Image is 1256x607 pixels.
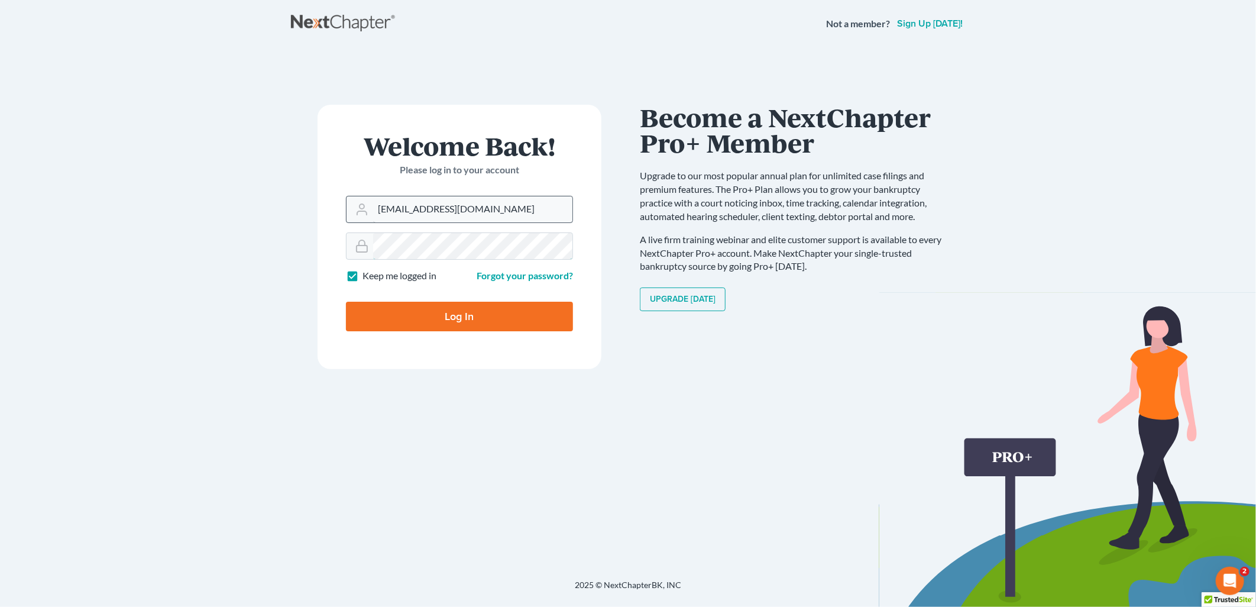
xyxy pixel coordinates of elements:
span: 2 [1240,567,1249,576]
label: Keep me logged in [362,269,436,283]
p: Please log in to your account [346,163,573,177]
p: Upgrade to our most popular annual plan for unlimited case filings and premium features. The Pro+... [640,169,953,223]
h1: Become a NextChapter Pro+ Member [640,105,953,155]
strong: Not a member? [826,17,890,31]
a: Sign up [DATE]! [895,19,965,28]
a: Upgrade [DATE] [640,288,726,311]
input: Email Address [373,196,572,222]
input: Log In [346,302,573,331]
a: Forgot your password? [477,270,573,281]
iframe: Intercom live chat [1216,567,1244,595]
h1: Welcome Back! [346,133,573,159]
div: 2025 © NextChapterBK, INC [291,579,965,600]
p: A live firm training webinar and elite customer support is available to every NextChapter Pro+ ac... [640,233,953,274]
